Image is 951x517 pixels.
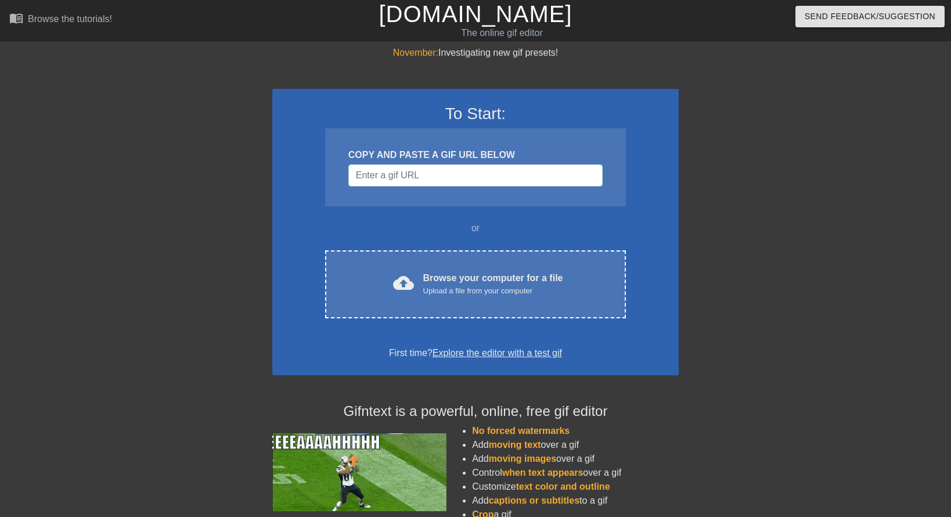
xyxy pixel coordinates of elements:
a: Explore the editor with a test gif [433,348,562,358]
a: Browse the tutorials! [9,11,112,29]
div: COPY AND PASTE A GIF URL BELOW [348,148,603,162]
button: Send Feedback/Suggestion [795,6,945,27]
div: Browse the tutorials! [28,14,112,24]
li: Add over a gif [472,438,679,452]
input: Username [348,164,603,186]
span: text color and outline [516,482,610,491]
li: Customize [472,480,679,494]
div: First time? [287,346,664,360]
div: Browse your computer for a file [423,271,563,297]
h3: To Start: [287,104,664,124]
li: Add over a gif [472,452,679,466]
div: Upload a file from your computer [423,285,563,297]
span: when text appears [502,468,583,477]
span: cloud_upload [393,272,414,293]
span: moving text [489,440,541,450]
a: [DOMAIN_NAME] [379,1,572,27]
div: or [302,221,649,235]
div: Investigating new gif presets! [272,46,679,60]
span: captions or subtitles [489,496,579,505]
li: Control over a gif [472,466,679,480]
span: No forced watermarks [472,426,570,436]
li: Add to a gif [472,494,679,508]
span: Send Feedback/Suggestion [805,9,935,24]
span: moving images [489,454,556,464]
img: football_small.gif [272,433,446,511]
h4: Gifntext is a powerful, online, free gif editor [272,403,679,420]
span: menu_book [9,11,23,25]
span: November: [393,48,438,58]
div: The online gif editor [323,26,681,40]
